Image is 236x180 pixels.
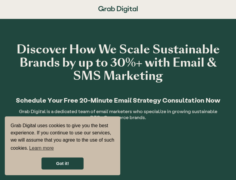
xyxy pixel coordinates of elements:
[5,116,120,175] div: cookieconsent
[9,94,228,105] h2: Schedule Your Free 20-Minute Email Strategy Consultation Now
[41,157,84,169] a: dismiss cookie message
[9,43,228,82] h1: Discover How We Scale Sustainable Brands by up to 30%+ with Email & SMS Marketing
[9,108,228,120] p: Grab Digital is a dedicated team of email marketers who specialize in growing sustainable DTC eCo...
[28,144,55,153] a: learn more about cookies
[11,122,115,153] span: Grab Digital uses cookies to give you the best experience. If you continue to use our services, w...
